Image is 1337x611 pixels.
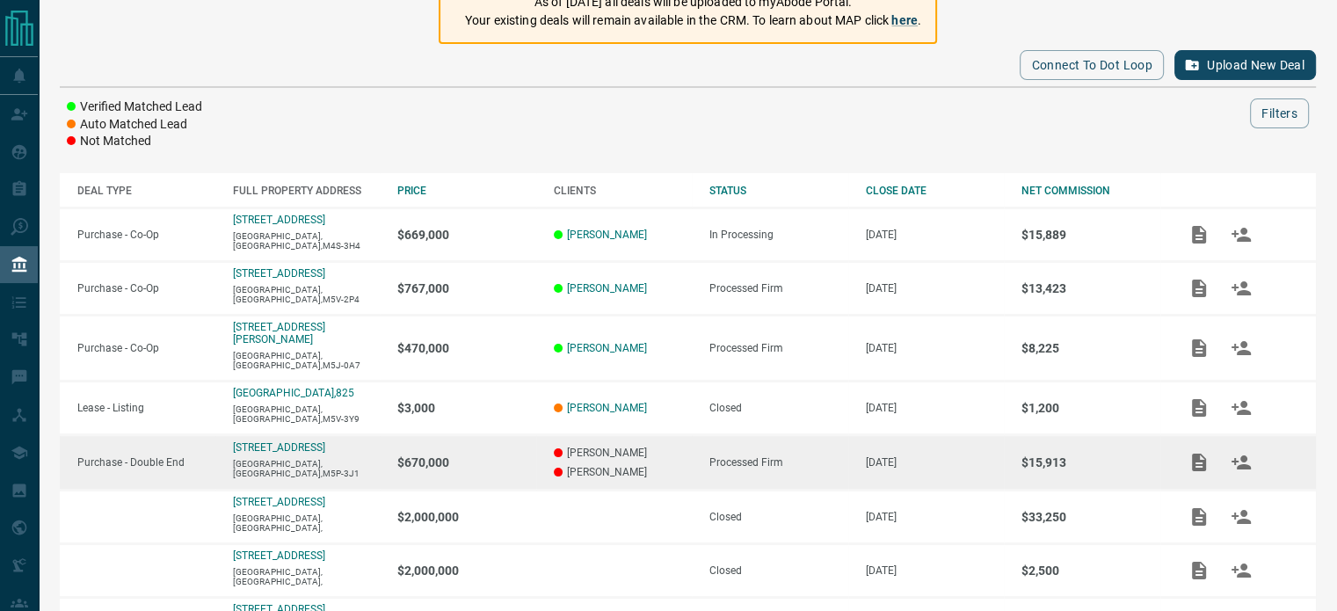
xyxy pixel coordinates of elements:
[1220,228,1262,240] span: Match Clients
[866,402,1004,414] p: [DATE]
[866,511,1004,523] p: [DATE]
[1021,281,1159,295] p: $13,423
[709,185,847,197] div: STATUS
[397,341,535,355] p: $470,000
[397,564,535,578] p: $2,000,000
[709,282,847,295] div: Processed Firm
[1220,455,1262,468] span: Match Clients
[866,185,1004,197] div: CLOSE DATE
[709,456,847,469] div: Processed Firm
[1021,185,1159,197] div: NET COMMISSION
[1178,341,1220,353] span: Add / View Documents
[233,285,380,304] p: [GEOGRAPHIC_DATA],[GEOGRAPHIC_DATA],M5V-2P4
[709,564,847,577] div: Closed
[1220,281,1262,294] span: Match Clients
[233,567,380,586] p: [GEOGRAPHIC_DATA],[GEOGRAPHIC_DATA],
[1174,50,1316,80] button: Upload New Deal
[233,214,325,226] a: [STREET_ADDRESS]
[397,401,535,415] p: $3,000
[1178,510,1220,522] span: Add / View Documents
[709,402,847,414] div: Closed
[1020,50,1164,80] button: Connect to Dot Loop
[77,402,215,414] p: Lease - Listing
[866,229,1004,241] p: [DATE]
[567,402,647,414] a: [PERSON_NAME]
[709,342,847,354] div: Processed Firm
[709,229,847,241] div: In Processing
[233,441,325,454] a: [STREET_ADDRESS]
[67,133,202,150] li: Not Matched
[233,549,325,562] a: [STREET_ADDRESS]
[866,564,1004,577] p: [DATE]
[1021,401,1159,415] p: $1,200
[709,511,847,523] div: Closed
[567,229,647,241] a: [PERSON_NAME]
[1250,98,1309,128] button: Filters
[1178,281,1220,294] span: Add / View Documents
[233,231,380,251] p: [GEOGRAPHIC_DATA],[GEOGRAPHIC_DATA],M4S-3H4
[233,351,380,370] p: [GEOGRAPHIC_DATA],[GEOGRAPHIC_DATA],M5J-0A7
[554,185,692,197] div: CLIENTS
[77,342,215,354] p: Purchase - Co-Op
[1220,341,1262,353] span: Match Clients
[866,282,1004,295] p: [DATE]
[1178,228,1220,240] span: Add / View Documents
[233,185,380,197] div: FULL PROPERTY ADDRESS
[397,185,535,197] div: PRICE
[397,228,535,242] p: $669,000
[1220,564,1262,576] span: Match Clients
[67,116,202,134] li: Auto Matched Lead
[233,459,380,478] p: [GEOGRAPHIC_DATA],[GEOGRAPHIC_DATA],M5P-3J1
[866,342,1004,354] p: [DATE]
[1021,341,1159,355] p: $8,225
[67,98,202,116] li: Verified Matched Lead
[1178,401,1220,413] span: Add / View Documents
[397,281,535,295] p: $767,000
[554,466,692,478] p: [PERSON_NAME]
[465,11,921,30] p: Your existing deals will remain available in the CRM. To learn about MAP click .
[1021,228,1159,242] p: $15,889
[77,229,215,241] p: Purchase - Co-Op
[77,185,215,197] div: DEAL TYPE
[1021,510,1159,524] p: $33,250
[1178,455,1220,468] span: Add / View Documents
[1178,564,1220,576] span: Add / View Documents
[233,404,380,424] p: [GEOGRAPHIC_DATA],[GEOGRAPHIC_DATA],M5V-3Y9
[233,267,325,280] a: [STREET_ADDRESS]
[891,13,918,27] a: here
[1021,564,1159,578] p: $2,500
[567,342,647,354] a: [PERSON_NAME]
[1220,401,1262,413] span: Match Clients
[1220,510,1262,522] span: Match Clients
[397,510,535,524] p: $2,000,000
[233,321,325,346] a: [STREET_ADDRESS][PERSON_NAME]
[233,496,325,508] a: [STREET_ADDRESS]
[567,282,647,295] a: [PERSON_NAME]
[397,455,535,469] p: $670,000
[866,456,1004,469] p: [DATE]
[77,282,215,295] p: Purchase - Co-Op
[554,447,692,459] p: [PERSON_NAME]
[77,456,215,469] p: Purchase - Double End
[233,513,380,533] p: [GEOGRAPHIC_DATA],[GEOGRAPHIC_DATA],
[233,387,354,399] a: [GEOGRAPHIC_DATA],825
[1021,455,1159,469] p: $15,913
